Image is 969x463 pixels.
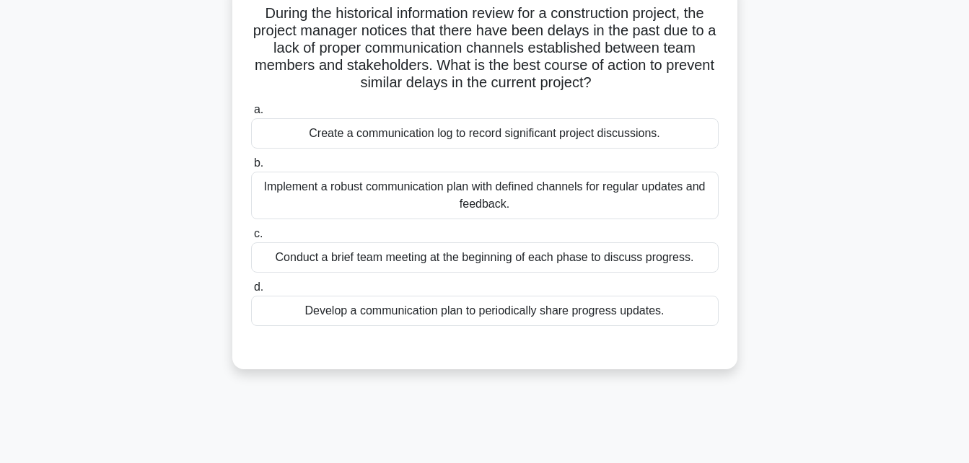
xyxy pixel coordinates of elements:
[251,242,719,273] div: Conduct a brief team meeting at the beginning of each phase to discuss progress.
[254,103,263,115] span: a.
[251,118,719,149] div: Create a communication log to record significant project discussions.
[254,156,263,169] span: b.
[251,172,719,219] div: Implement a robust communication plan with defined channels for regular updates and feedback.
[254,227,263,239] span: c.
[251,296,719,326] div: Develop a communication plan to periodically share progress updates.
[250,4,720,92] h5: During the historical information review for a construction project, the project manager notices ...
[254,281,263,293] span: d.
